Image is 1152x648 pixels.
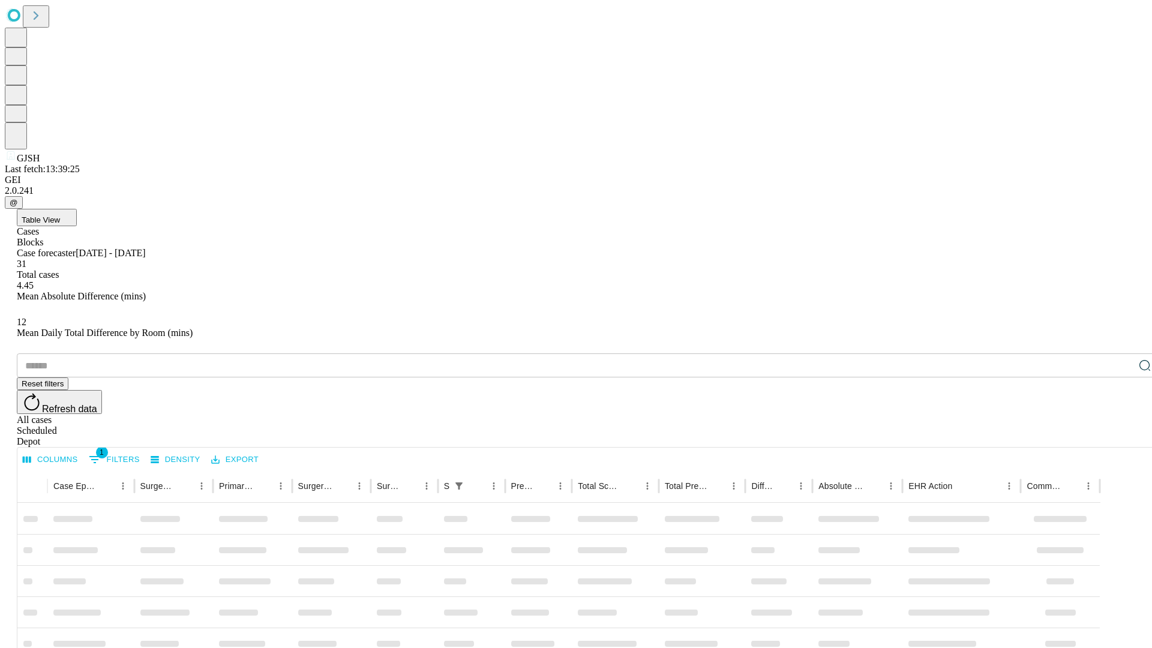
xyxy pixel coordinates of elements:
span: [DATE] - [DATE] [76,248,145,258]
span: Refresh data [42,404,97,414]
span: 31 [17,259,26,269]
span: Last fetch: 13:39:25 [5,164,80,174]
div: Total Predicted Duration [665,481,708,491]
button: Menu [883,478,899,494]
span: Mean Absolute Difference (mins) [17,291,146,301]
button: Sort [709,478,725,494]
div: Absolute Difference [818,481,865,491]
button: Menu [351,478,368,494]
span: GJSH [17,153,40,163]
button: @ [5,196,23,209]
button: Menu [272,478,289,494]
button: Sort [622,478,639,494]
div: Surgery Date [377,481,400,491]
div: EHR Action [908,481,952,491]
button: Menu [418,478,435,494]
button: Density [148,451,203,469]
span: 12 [17,317,26,327]
button: Menu [793,478,809,494]
div: GEI [5,175,1147,185]
div: 2.0.241 [5,185,1147,196]
button: Menu [639,478,656,494]
button: Sort [953,478,970,494]
div: 1 active filter [451,478,467,494]
div: Case Epic Id [53,481,97,491]
button: Sort [1063,478,1080,494]
div: Comments [1027,481,1061,491]
button: Menu [1001,478,1018,494]
div: Total Scheduled Duration [578,481,621,491]
span: Table View [22,215,60,224]
button: Show filters [86,450,143,469]
button: Table View [17,209,77,226]
button: Sort [776,478,793,494]
button: Menu [193,478,210,494]
button: Menu [1080,478,1097,494]
button: Sort [535,478,552,494]
div: Difference [751,481,775,491]
div: Predicted In Room Duration [511,481,535,491]
button: Sort [866,478,883,494]
button: Menu [115,478,131,494]
div: Surgery Name [298,481,333,491]
button: Sort [469,478,485,494]
button: Sort [256,478,272,494]
button: Export [208,451,262,469]
button: Reset filters [17,377,68,390]
div: Surgeon Name [140,481,175,491]
button: Sort [176,478,193,494]
button: Menu [485,478,502,494]
button: Menu [725,478,742,494]
span: Total cases [17,269,59,280]
button: Show filters [451,478,467,494]
div: Primary Service [219,481,254,491]
span: @ [10,198,18,207]
button: Sort [98,478,115,494]
button: Sort [334,478,351,494]
span: 1 [96,446,108,458]
span: Reset filters [22,379,64,388]
button: Sort [401,478,418,494]
button: Refresh data [17,390,102,414]
span: Mean Daily Total Difference by Room (mins) [17,328,193,338]
span: Case forecaster [17,248,76,258]
span: 4.45 [17,280,34,290]
button: Select columns [20,451,81,469]
div: Scheduled In Room Duration [444,481,449,491]
button: Menu [552,478,569,494]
